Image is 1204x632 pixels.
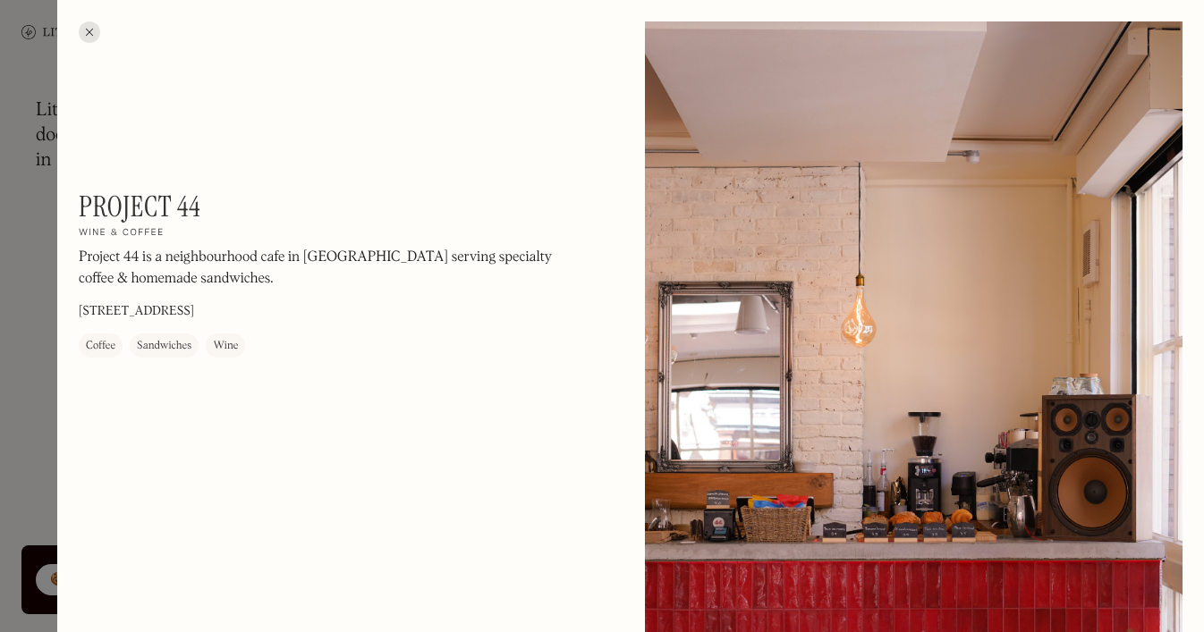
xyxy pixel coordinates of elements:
div: Wine [213,338,238,356]
div: Coffee [86,338,115,356]
h1: Project 44 [79,190,200,223]
h2: Wine & coffee [79,228,165,240]
div: Sandwiches [137,338,191,356]
p: [STREET_ADDRESS] [79,303,194,322]
p: Project 44 is a neighbourhood cafe in [GEOGRAPHIC_DATA] serving specialty coffee & homemade sandw... [79,248,562,291]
